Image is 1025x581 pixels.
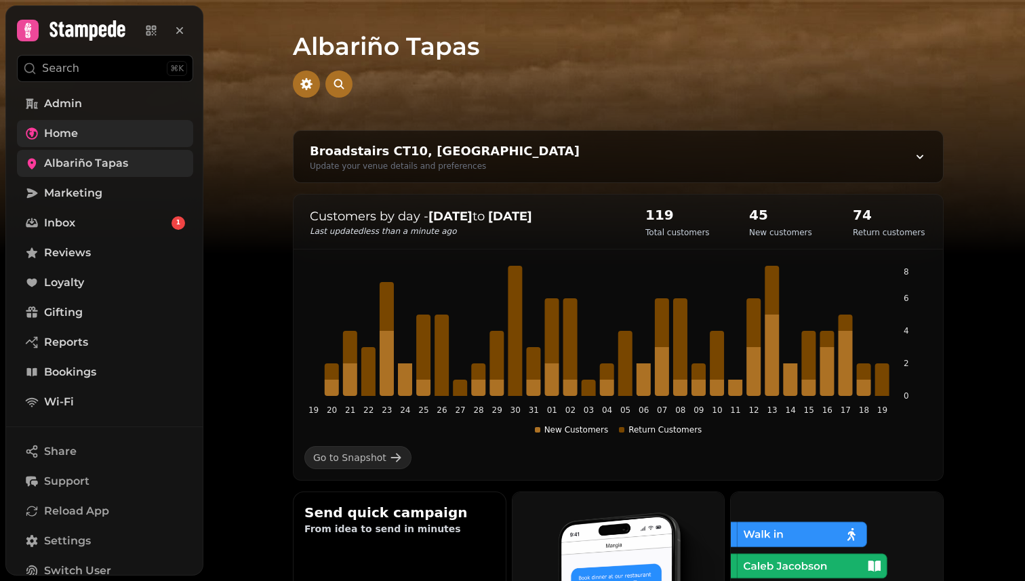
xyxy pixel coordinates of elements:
tspan: 13 [767,405,777,415]
tspan: 17 [841,405,851,415]
span: Support [44,473,89,489]
tspan: 12 [748,405,759,415]
tspan: 22 [363,405,374,415]
span: Admin [44,96,82,112]
span: Reports [44,334,88,350]
span: Loyalty [44,275,84,291]
tspan: 21 [345,405,355,415]
a: Loyalty [17,269,193,296]
tspan: 20 [327,405,337,415]
h2: 74 [853,205,925,224]
span: Albariño Tapas [44,155,128,172]
tspan: 26 [437,405,447,415]
div: Go to Snapshot [313,451,386,464]
tspan: 07 [657,405,667,415]
tspan: 04 [602,405,612,415]
div: ⌘K [167,61,187,76]
tspan: 15 [804,405,814,415]
a: Gifting [17,299,193,326]
span: 1 [176,218,180,228]
tspan: 16 [822,405,832,415]
h2: Send quick campaign [304,503,495,522]
a: Albariño Tapas [17,150,193,177]
tspan: 24 [400,405,410,415]
tspan: 28 [473,405,483,415]
button: Reload App [17,498,193,525]
tspan: 14 [786,405,796,415]
a: Wi-Fi [17,388,193,416]
span: Inbox [44,215,75,231]
tspan: 11 [730,405,740,415]
p: From idea to send in minutes [304,522,495,536]
p: New customers [749,227,812,238]
a: Marketing [17,180,193,207]
span: Settings [44,533,91,549]
tspan: 06 [639,405,649,415]
p: Customers by day - to [310,207,618,226]
tspan: 10 [712,405,722,415]
a: Reviews [17,239,193,266]
tspan: 01 [547,405,557,415]
span: Bookings [44,364,96,380]
a: Reports [17,329,193,356]
tspan: 2 [904,359,909,368]
span: Marketing [44,185,102,201]
span: Wi-Fi [44,394,74,410]
span: Share [44,443,77,460]
tspan: 19 [308,405,319,415]
p: Total customers [645,227,710,238]
a: Go to Snapshot [304,446,411,469]
tspan: 18 [859,405,869,415]
tspan: 09 [694,405,704,415]
tspan: 23 [382,405,392,415]
button: Support [17,468,193,495]
tspan: 29 [492,405,502,415]
tspan: 30 [510,405,521,415]
strong: [DATE] [428,209,473,224]
tspan: 27 [455,405,465,415]
tspan: 03 [584,405,594,415]
button: Share [17,438,193,465]
div: Return Customers [619,424,702,435]
p: Return customers [853,227,925,238]
a: Home [17,120,193,147]
span: Gifting [44,304,83,321]
tspan: 05 [620,405,630,415]
h2: 119 [645,205,710,224]
tspan: 25 [418,405,428,415]
span: Reload App [44,503,109,519]
div: Update your venue details and preferences [310,161,580,172]
p: Last updated less than a minute ago [310,226,618,237]
tspan: 19 [877,405,887,415]
tspan: 6 [904,294,909,303]
a: Bookings [17,359,193,386]
tspan: 02 [565,405,576,415]
div: New Customers [535,424,609,435]
span: Switch User [44,563,111,579]
a: Settings [17,527,193,555]
a: Inbox1 [17,209,193,237]
h2: 45 [749,205,812,224]
a: Admin [17,90,193,117]
div: Broadstairs CT10, [GEOGRAPHIC_DATA] [310,142,580,161]
strong: [DATE] [488,209,532,224]
span: Home [44,125,78,142]
tspan: 31 [529,405,539,415]
tspan: 0 [904,391,909,401]
span: Reviews [44,245,91,261]
tspan: 8 [904,267,909,277]
tspan: 08 [675,405,685,415]
tspan: 4 [904,326,909,336]
button: Search⌘K [17,55,193,82]
p: Search [42,60,79,77]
